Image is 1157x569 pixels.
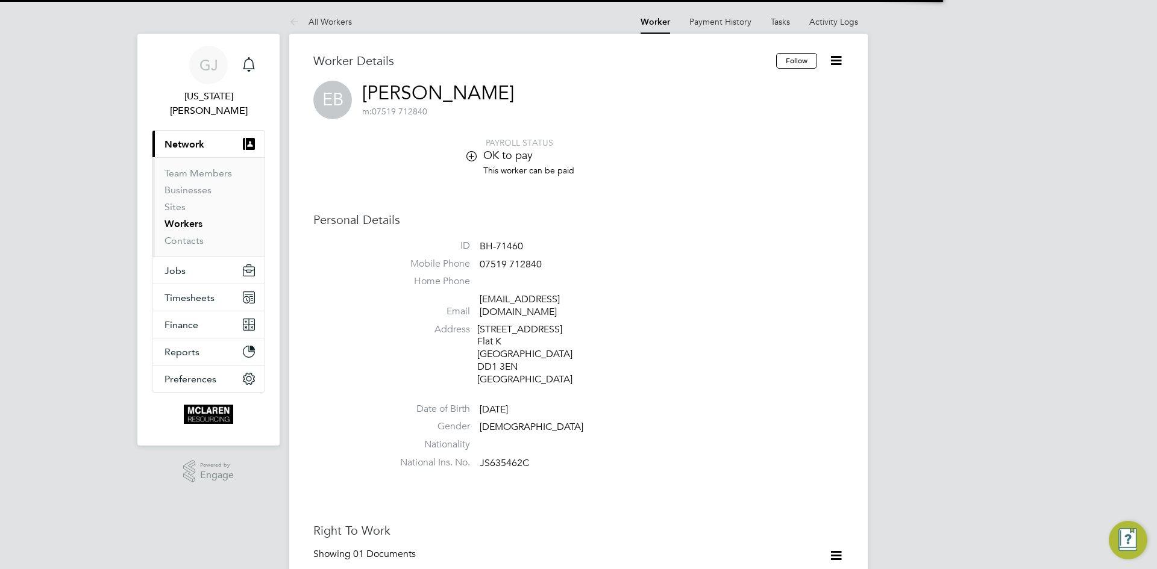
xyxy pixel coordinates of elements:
[386,456,470,469] label: National Ins. No.
[641,17,670,27] a: Worker
[289,16,352,27] a: All Workers
[483,148,533,162] span: OK to pay
[809,16,858,27] a: Activity Logs
[165,184,212,196] a: Businesses
[200,470,234,480] span: Engage
[386,305,470,318] label: Email
[183,460,234,483] a: Powered byEngage
[1109,521,1147,559] button: Engage Resource Center
[362,81,514,105] a: [PERSON_NAME]
[152,131,265,157] button: Network
[362,106,372,117] span: m:
[313,523,844,538] h3: Right To Work
[165,235,204,246] a: Contacts
[313,81,352,119] span: EB
[353,548,416,560] span: 01 Documents
[165,292,215,303] span: Timesheets
[386,323,470,336] label: Address
[386,420,470,433] label: Gender
[165,346,199,358] span: Reports
[137,34,280,446] nav: Main navigation
[362,106,427,117] span: 07519 712840
[480,403,508,415] span: [DATE]
[776,53,817,69] button: Follow
[689,16,751,27] a: Payment History
[313,548,418,561] div: Showing
[480,457,529,469] span: JS635462C
[152,89,265,118] span: Georgia Jesson
[200,460,234,470] span: Powered by
[165,265,186,276] span: Jobs
[771,16,790,27] a: Tasks
[165,218,202,229] a: Workers
[152,257,265,284] button: Jobs
[480,293,560,318] a: [EMAIL_ADDRESS][DOMAIN_NAME]
[165,319,198,331] span: Finance
[152,338,265,365] button: Reports
[313,53,776,69] h3: Worker Details
[184,405,233,424] img: mclaren-logo-retina.png
[480,421,583,434] span: [DEMOGRAPHIC_DATA]
[386,403,470,415] label: Date of Birth
[386,438,470,451] label: Nationality
[386,240,470,252] label: ID
[480,258,542,270] span: 07519 712840
[483,165,574,176] span: This worker can be paid
[152,405,265,424] a: Go to home page
[165,138,204,150] span: Network
[152,157,265,257] div: Network
[386,275,470,288] label: Home Phone
[152,311,265,338] button: Finance
[152,365,265,392] button: Preferences
[165,201,186,213] a: Sites
[480,240,523,252] span: BH-71460
[486,137,553,148] span: PAYROLL STATUS
[313,212,844,228] h3: Personal Details
[152,46,265,118] a: GJ[US_STATE][PERSON_NAME]
[199,57,218,73] span: GJ
[165,373,216,385] span: Preferences
[386,258,470,270] label: Mobile Phone
[477,323,592,386] div: [STREET_ADDRESS] Flat K [GEOGRAPHIC_DATA] DD1 3EN [GEOGRAPHIC_DATA]
[152,284,265,311] button: Timesheets
[165,167,232,179] a: Team Members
